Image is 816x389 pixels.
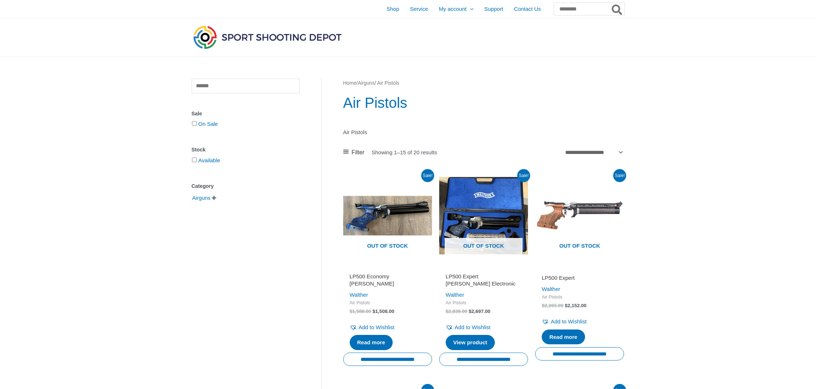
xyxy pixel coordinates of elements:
a: On Sale [198,121,218,127]
p: Showing 1–15 of 20 results [372,150,437,155]
button: Search [610,3,624,15]
span: Air Pistols [446,300,522,306]
span: Sale! [613,169,626,182]
span: Air Pistols [350,300,426,306]
a: Walther [542,286,560,292]
bdi: 2,152.00 [565,303,586,308]
span: Sale! [517,169,530,182]
img: LP500 Economy Blue Angel [343,171,432,260]
span: Out of stock [349,238,427,255]
span: $ [350,309,353,314]
bdi: 2,697.00 [469,309,490,314]
select: Shop order [563,147,624,158]
a: Read more about “LP500 Expert Blue Angel Electronic” [446,335,495,350]
h2: LP500 Economy [PERSON_NAME] [350,273,426,287]
a: Walther [350,292,368,298]
span: $ [372,309,375,314]
span: Airguns [192,192,211,204]
span:  [212,195,216,200]
span: Add to Wishlist [551,318,586,324]
iframe: Customer reviews powered by Trustpilot [350,264,426,273]
bdi: 2,265.00 [542,303,563,308]
div: Sale [192,109,300,119]
span: $ [542,303,545,308]
p: Air Pistols [343,127,624,137]
a: Available [198,157,221,163]
a: Read more about “LP500 Economy Blue Angel” [350,335,393,350]
nav: Breadcrumb [343,79,624,88]
span: Add to Wishlist [455,324,490,330]
a: Out of stock [343,171,432,260]
iframe: Customer reviews powered by Trustpilot [446,264,522,273]
a: Read more about “LP500 Expert” [542,330,585,345]
img: LP500 Expert [535,171,624,260]
img: Sport Shooting Depot [192,24,343,50]
bdi: 2,839.00 [446,309,467,314]
h1: Air Pistols [343,93,624,113]
a: LP500 Economy [PERSON_NAME] [350,273,426,290]
a: Home [343,80,357,86]
span: Out of stock [445,238,523,255]
span: Sale! [421,169,434,182]
span: $ [446,309,449,314]
a: Airguns [358,80,375,86]
a: LP500 Expert [542,274,618,284]
img: LP500 Expert Blue Angel Electronic [439,171,528,260]
a: Out of stock [535,171,624,260]
h2: LP500 Expert [542,274,618,282]
input: Available [192,158,197,162]
bdi: 1,508.00 [372,309,394,314]
a: Walther [446,292,464,298]
h2: LP500 Expert [PERSON_NAME] Electronic [446,273,522,287]
span: $ [469,309,472,314]
span: Air Pistols [542,294,618,300]
span: Filter [352,147,365,158]
a: Add to Wishlist [350,322,394,332]
input: On Sale [192,121,197,126]
span: Out of stock [541,238,619,255]
div: Stock [192,145,300,155]
div: Category [192,181,300,191]
a: Add to Wishlist [446,322,490,332]
a: LP500 Expert [PERSON_NAME] Electronic [446,273,522,290]
a: Add to Wishlist [542,317,586,327]
span: Add to Wishlist [359,324,394,330]
a: Airguns [192,194,211,200]
a: Filter [343,147,365,158]
span: $ [565,303,568,308]
a: Out of stock [439,171,528,260]
iframe: Customer reviews powered by Trustpilot [542,264,618,273]
bdi: 1,588.00 [350,309,371,314]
